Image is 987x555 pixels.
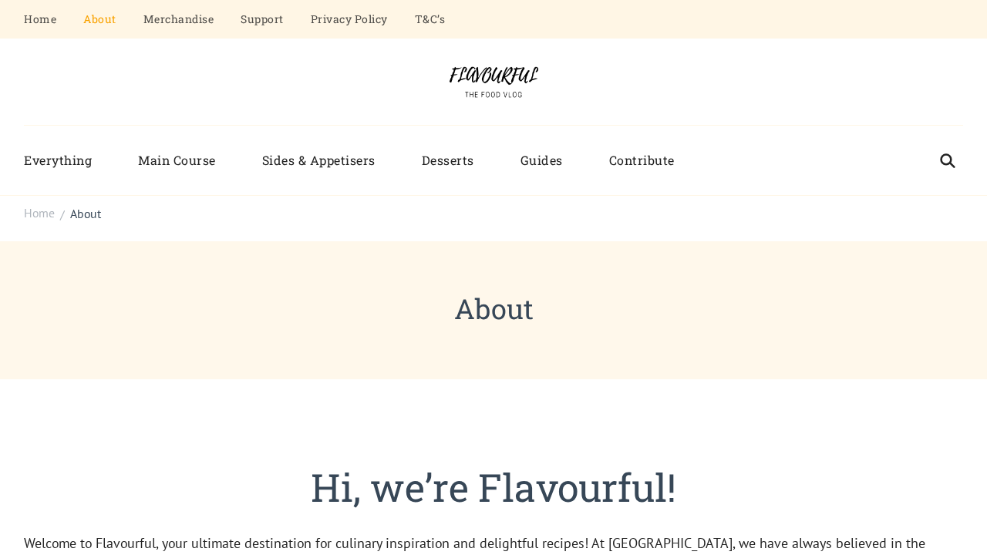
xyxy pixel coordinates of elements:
img: Flavourful [436,62,551,102]
a: Home [24,204,55,223]
a: Everything [24,141,115,180]
a: Guides [497,141,586,180]
h2: Hi, we’re Flavourful! [24,464,963,511]
a: Main Course [115,141,239,180]
span: / [60,206,65,224]
a: Desserts [399,141,497,180]
span: Home [24,205,55,220]
a: Sides & Appetisers [239,141,399,180]
h1: About [24,288,963,329]
a: Contribute [586,141,698,180]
